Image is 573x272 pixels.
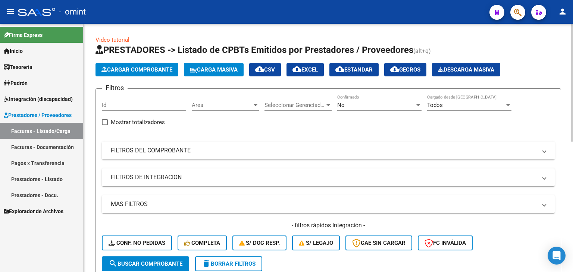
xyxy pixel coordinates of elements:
[299,240,333,246] span: S/ legajo
[4,47,23,55] span: Inicio
[102,168,555,186] mat-expansion-panel-header: FILTROS DE INTEGRACION
[432,63,500,76] app-download-masive: Descarga masiva de comprobantes (adjuntos)
[384,63,426,76] button: Gecros
[427,102,443,108] span: Todos
[438,66,494,73] span: Descarga Masiva
[59,4,86,20] span: - omint
[195,256,262,271] button: Borrar Filtros
[109,260,182,267] span: Buscar Comprobante
[329,63,379,76] button: Estandar
[352,240,406,246] span: CAE SIN CARGAR
[6,7,15,16] mat-icon: menu
[202,259,211,268] mat-icon: delete
[102,221,555,230] h4: - filtros rápidos Integración -
[102,256,189,271] button: Buscar Comprobante
[4,111,72,119] span: Prestadores / Proveedores
[4,63,32,71] span: Tesorería
[264,102,325,108] span: Seleccionar Gerenciador
[111,200,537,208] mat-panel-title: MAS FILTROS
[111,118,165,127] span: Mostrar totalizadores
[249,63,281,76] button: CSV
[109,259,118,268] mat-icon: search
[4,95,73,103] span: Integración (discapacidad)
[390,65,399,74] mat-icon: cloud_download
[232,235,287,250] button: S/ Doc Resp.
[190,66,238,73] span: Carga Masiva
[337,102,345,108] span: No
[102,83,128,93] h3: Filtros
[335,65,344,74] mat-icon: cloud_download
[292,65,301,74] mat-icon: cloud_download
[558,7,567,16] mat-icon: person
[4,207,63,215] span: Explorador de Archivos
[432,63,500,76] button: Descarga Masiva
[292,235,340,250] button: S/ legajo
[102,142,555,159] mat-expansion-panel-header: FILTROS DEL COMPROBANTE
[4,79,28,87] span: Padrón
[95,63,178,76] button: Cargar Comprobante
[184,240,220,246] span: Completa
[345,235,412,250] button: CAE SIN CARGAR
[109,240,165,246] span: Conf. no pedidas
[390,66,420,73] span: Gecros
[548,247,566,265] div: Open Intercom Messenger
[413,47,431,54] span: (alt+q)
[178,235,227,250] button: Completa
[255,65,264,74] mat-icon: cloud_download
[425,240,466,246] span: FC Inválida
[239,240,280,246] span: S/ Doc Resp.
[102,195,555,213] mat-expansion-panel-header: MAS FILTROS
[101,66,172,73] span: Cargar Comprobante
[335,66,373,73] span: Estandar
[4,31,43,39] span: Firma Express
[111,146,537,155] mat-panel-title: FILTROS DEL COMPROBANTE
[95,45,413,55] span: PRESTADORES -> Listado de CPBTs Emitidos por Prestadores / Proveedores
[292,66,318,73] span: EXCEL
[192,102,252,108] span: Area
[202,260,256,267] span: Borrar Filtros
[255,66,275,73] span: CSV
[184,63,244,76] button: Carga Masiva
[286,63,324,76] button: EXCEL
[111,173,537,181] mat-panel-title: FILTROS DE INTEGRACION
[102,235,172,250] button: Conf. no pedidas
[95,37,129,43] a: Video tutorial
[418,235,473,250] button: FC Inválida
